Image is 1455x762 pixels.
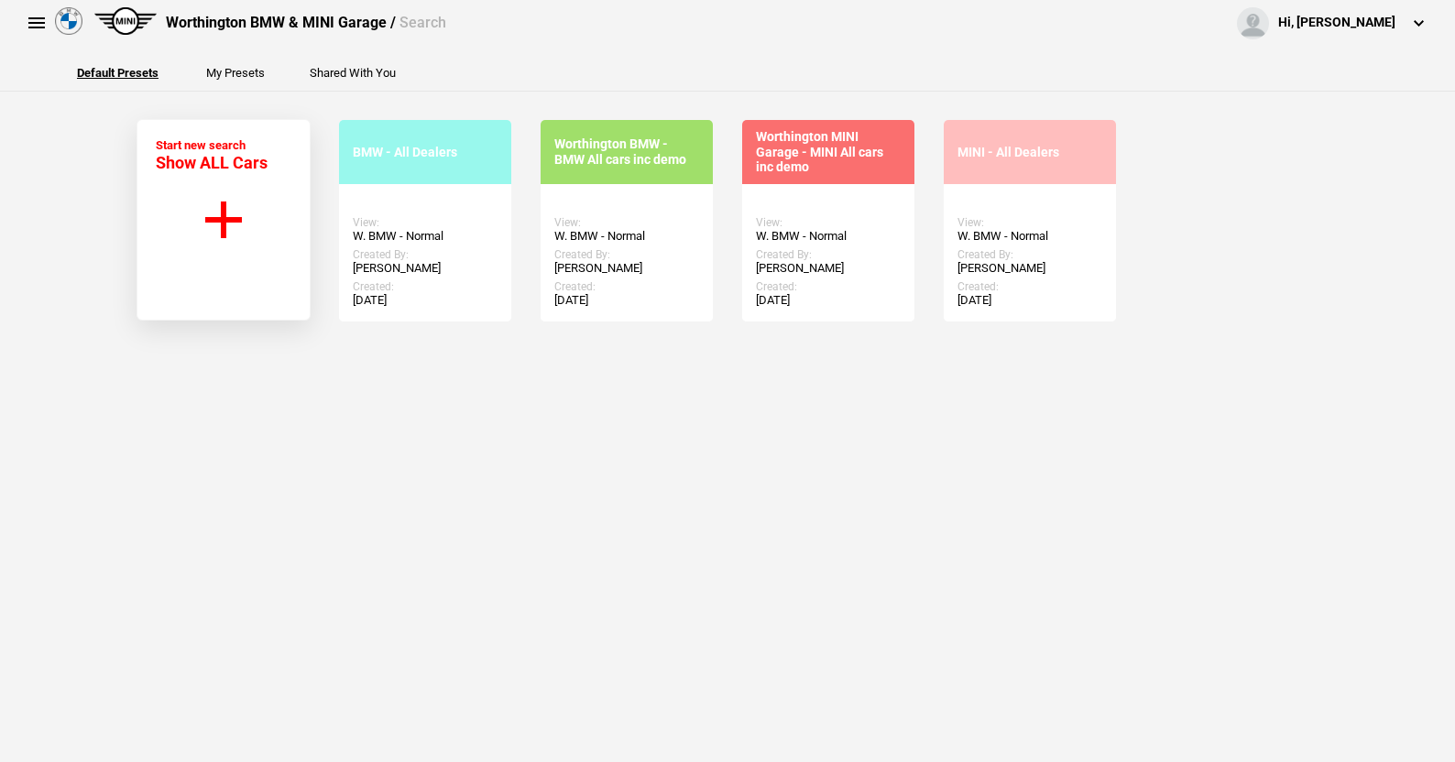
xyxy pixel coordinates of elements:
div: W. BMW - Normal [554,229,699,244]
div: View: [756,216,901,229]
div: [DATE] [353,293,498,308]
button: Default Presets [77,67,159,79]
div: [PERSON_NAME] [756,261,901,276]
div: Created By: [756,248,901,261]
div: Worthington BMW - BMW All cars inc demo [554,136,699,168]
div: Created: [756,280,901,293]
div: W. BMW - Normal [957,229,1102,244]
div: [DATE] [756,293,901,308]
div: View: [353,216,498,229]
div: Created: [353,280,498,293]
div: Start new search [156,138,268,172]
div: Worthington BMW & MINI Garage / [166,13,446,33]
div: Worthington MINI Garage - MINI All cars inc demo [756,129,901,175]
div: Created By: [957,248,1102,261]
div: Created: [957,280,1102,293]
div: MINI - All Dealers [957,145,1102,160]
div: Created: [554,280,699,293]
div: BMW - All Dealers [353,145,498,160]
button: Shared With You [310,67,396,79]
span: Search [399,14,446,31]
div: View: [957,216,1102,229]
span: Show ALL Cars [156,153,268,172]
div: [PERSON_NAME] [957,261,1102,276]
div: W. BMW - Normal [353,229,498,244]
img: mini.png [94,7,157,35]
div: [DATE] [957,293,1102,308]
div: Hi, [PERSON_NAME] [1278,14,1395,32]
div: Created By: [554,248,699,261]
div: View: [554,216,699,229]
div: [PERSON_NAME] [353,261,498,276]
div: Created By: [353,248,498,261]
button: My Presets [206,67,265,79]
img: bmw.png [55,7,82,35]
div: [DATE] [554,293,699,308]
button: Start new search Show ALL Cars [137,119,311,321]
div: W. BMW - Normal [756,229,901,244]
div: [PERSON_NAME] [554,261,699,276]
